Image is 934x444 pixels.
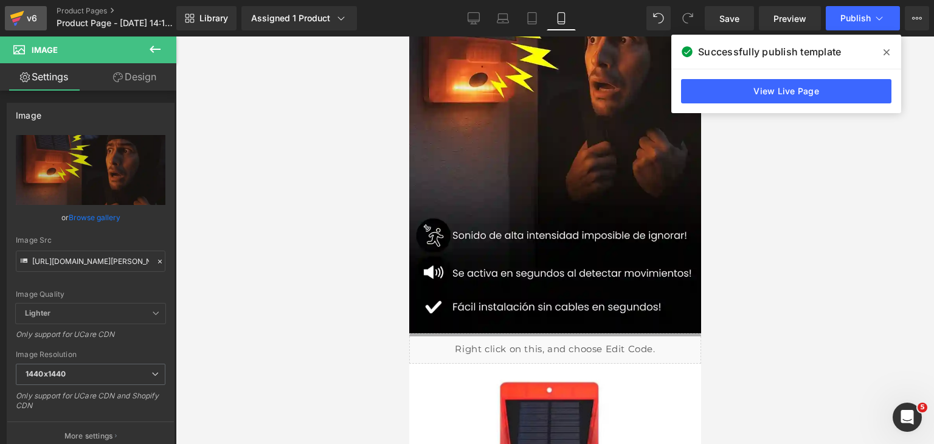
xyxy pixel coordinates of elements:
[773,12,806,25] span: Preview
[547,6,576,30] a: Mobile
[459,6,488,30] a: Desktop
[676,6,700,30] button: Redo
[681,79,891,103] a: View Live Page
[719,12,739,25] span: Save
[16,236,165,245] div: Image Src
[488,6,517,30] a: Laptop
[16,103,41,120] div: Image
[16,330,165,347] div: Only support for UCare CDN
[32,45,58,55] span: Image
[24,10,40,26] div: v6
[517,6,547,30] a: Tablet
[16,350,165,359] div: Image Resolution
[646,6,671,30] button: Undo
[826,6,900,30] button: Publish
[64,431,113,442] p: More settings
[16,290,165,299] div: Image Quality
[25,308,50,317] b: Lighter
[251,12,347,24] div: Assigned 1 Product
[893,403,922,432] iframe: Intercom live chat
[5,6,47,30] a: v6
[698,44,841,59] span: Successfully publish template
[69,207,120,228] a: Browse gallery
[16,251,165,272] input: Link
[16,211,165,224] div: or
[91,63,179,91] a: Design
[840,13,871,23] span: Publish
[16,391,165,418] div: Only support for UCare CDN and Shopify CDN
[918,403,927,412] span: 5
[26,369,66,378] b: 1440x1440
[57,18,173,28] span: Product Page - [DATE] 14:18:34
[176,6,237,30] a: New Library
[199,13,228,24] span: Library
[759,6,821,30] a: Preview
[57,6,196,16] a: Product Pages
[905,6,929,30] button: More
